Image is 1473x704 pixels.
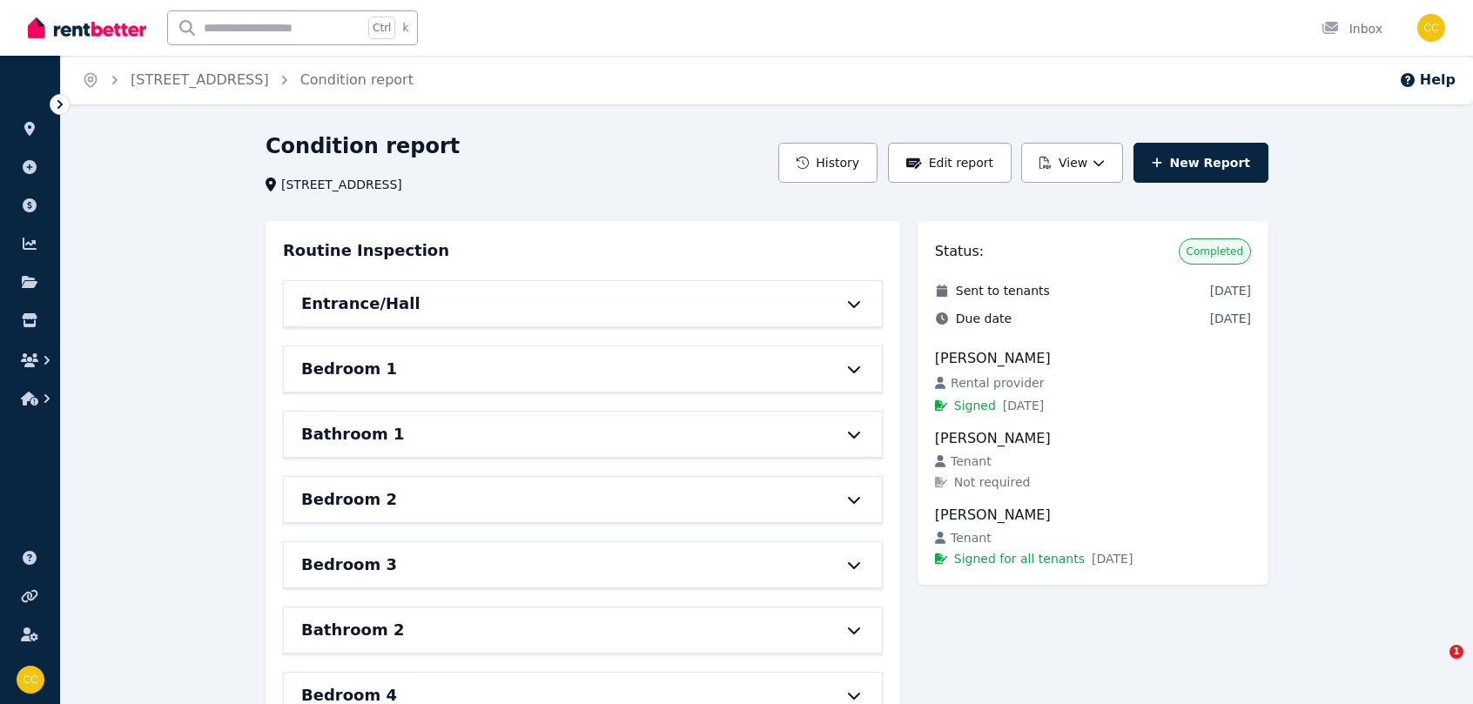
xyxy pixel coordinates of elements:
span: k [402,21,408,35]
img: RentBetter [28,15,146,41]
button: Edit report [888,143,1012,183]
span: 1 [1449,645,1463,659]
h3: Routine Inspection [283,238,449,263]
button: Help [1399,70,1456,91]
span: [STREET_ADDRESS] [281,176,402,193]
span: [DATE] [1003,397,1044,414]
span: Tenant [951,529,992,546]
span: Rental provider [951,374,1044,392]
a: [STREET_ADDRESS] [131,71,269,88]
div: [PERSON_NAME] [935,505,1251,526]
h1: Condition report [266,132,460,160]
button: View [1021,143,1123,183]
h6: Bathroom 1 [301,422,404,446]
h6: Bedroom 2 [301,487,397,512]
span: Signed [954,397,996,414]
h6: Bedroom 3 [301,553,397,577]
div: [PERSON_NAME] [935,348,1251,369]
img: Charles Chaaya [1417,14,1445,42]
span: [DATE] [1210,310,1251,327]
img: Charles Chaaya [17,666,44,694]
button: History [778,143,878,183]
span: Due date [956,310,1012,327]
h6: Entrance/Hall [301,292,420,316]
h6: Bathroom 2 [301,618,404,642]
span: Signed for all tenants [954,550,1085,567]
h3: Status: [935,241,984,262]
a: New Report [1133,143,1268,183]
span: Not required [954,473,1031,491]
nav: Breadcrumb [61,56,434,104]
div: Inbox [1322,20,1382,37]
h6: Bedroom 1 [301,357,397,381]
a: Condition report [300,71,414,88]
span: [DATE] [1210,282,1251,299]
span: Sent to tenants [956,282,1050,299]
span: Ctrl [368,17,395,39]
div: [PERSON_NAME] [935,428,1251,449]
span: Completed [1187,245,1243,258]
span: Tenant [951,453,992,470]
iframe: Intercom live chat [1414,645,1456,687]
span: [DATE] [1092,550,1133,567]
